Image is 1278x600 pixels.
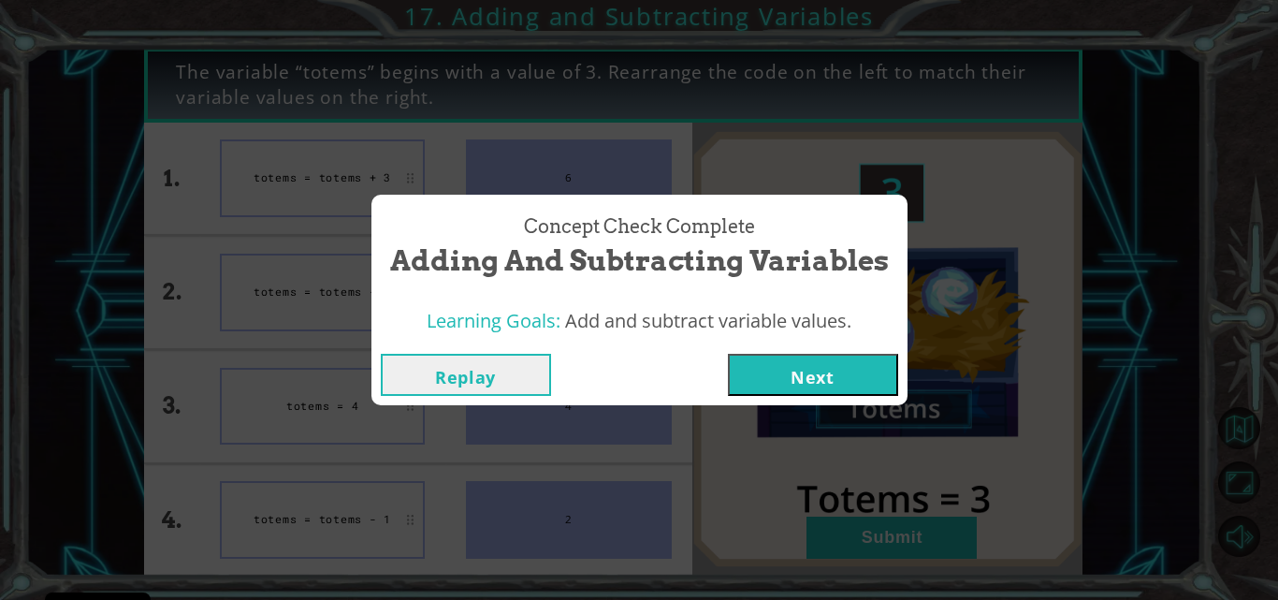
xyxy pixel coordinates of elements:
[728,354,898,396] button: Next
[524,213,755,241] span: Concept Check Complete
[381,354,551,396] button: Replay
[427,308,560,333] span: Learning Goals:
[390,241,889,281] span: Adding and Subtracting Variables
[565,308,851,333] span: Add and subtract variable values.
